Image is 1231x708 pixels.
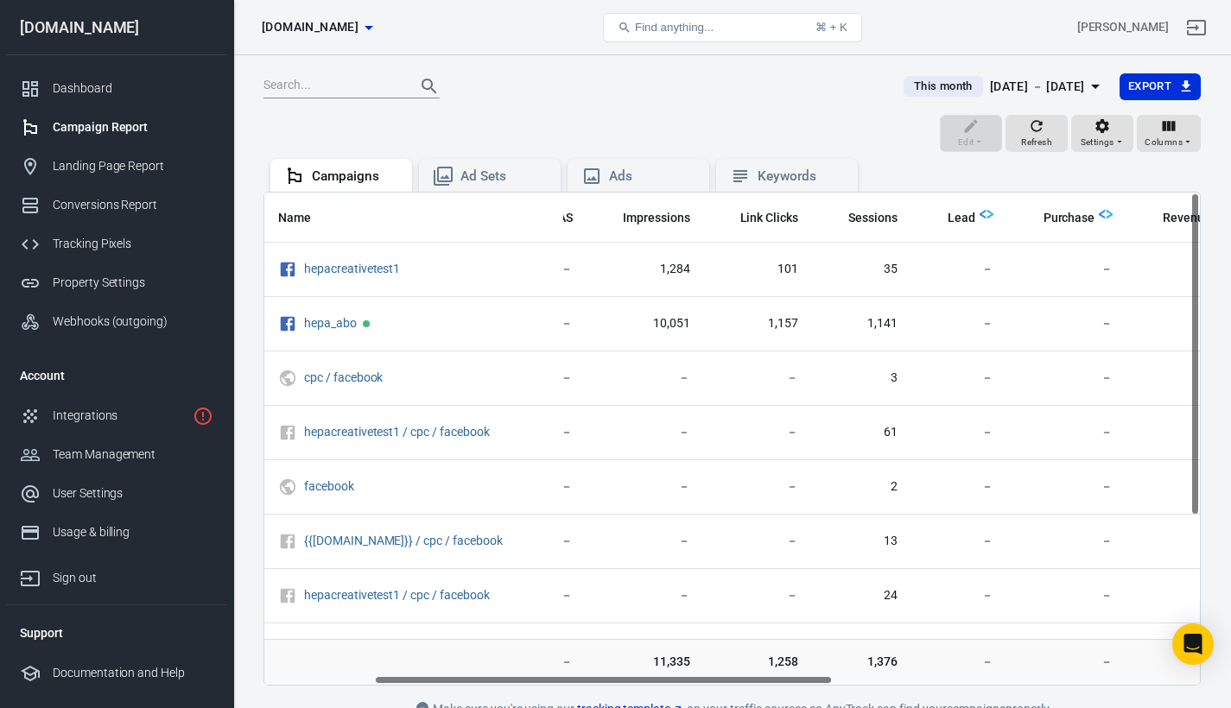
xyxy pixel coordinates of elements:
[635,21,714,34] span: Find anything...
[6,224,227,263] a: Tracking Pixels
[262,16,359,38] span: worldwidehealthytip.com
[6,108,227,147] a: Campaign Report
[603,13,862,42] button: Find anything...⌘ + K
[53,118,213,136] div: Campaign Report
[1120,73,1201,100] button: Export
[1137,115,1201,153] button: Columns
[1172,623,1214,665] div: Open Intercom Messenger
[409,66,450,107] button: Search
[6,513,227,552] a: Usage & billing
[990,76,1085,98] div: [DATE] － [DATE]
[53,196,213,214] div: Conversions Report
[53,407,186,425] div: Integrations
[53,569,213,587] div: Sign out
[255,11,379,43] button: [DOMAIN_NAME]
[6,69,227,108] a: Dashboard
[53,313,213,331] div: Webhooks (outgoing)
[6,302,227,341] a: Webhooks (outgoing)
[1145,135,1183,150] span: Columns
[609,168,695,186] div: Ads
[6,435,227,474] a: Team Management
[460,168,547,186] div: Ad Sets
[6,355,227,396] li: Account
[815,21,847,34] div: ⌘ + K
[263,75,402,98] input: Search...
[53,664,213,682] div: Documentation and Help
[193,406,213,427] svg: 1 networks not verified yet
[6,552,227,597] a: Sign out
[758,168,844,186] div: Keywords
[1077,18,1169,36] div: Account id: GXqx2G2u
[1021,135,1052,150] span: Refresh
[890,73,1120,101] button: This month[DATE] － [DATE]
[1071,115,1133,153] button: Settings
[1176,7,1217,48] a: Sign out
[53,79,213,98] div: Dashboard
[6,186,227,224] a: Conversions Report
[53,235,213,253] div: Tracking Pixels
[6,147,227,186] a: Landing Page Report
[53,157,213,175] div: Landing Page Report
[6,396,227,435] a: Integrations
[907,78,980,95] span: This month
[6,20,227,35] div: [DOMAIN_NAME]
[6,612,227,654] li: Support
[312,168,398,186] div: Campaigns
[6,474,227,513] a: User Settings
[1006,115,1068,153] button: Refresh
[53,446,213,464] div: Team Management
[53,484,213,503] div: User Settings
[1081,135,1114,150] span: Settings
[6,263,227,302] a: Property Settings
[53,274,213,292] div: Property Settings
[53,523,213,541] div: Usage & billing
